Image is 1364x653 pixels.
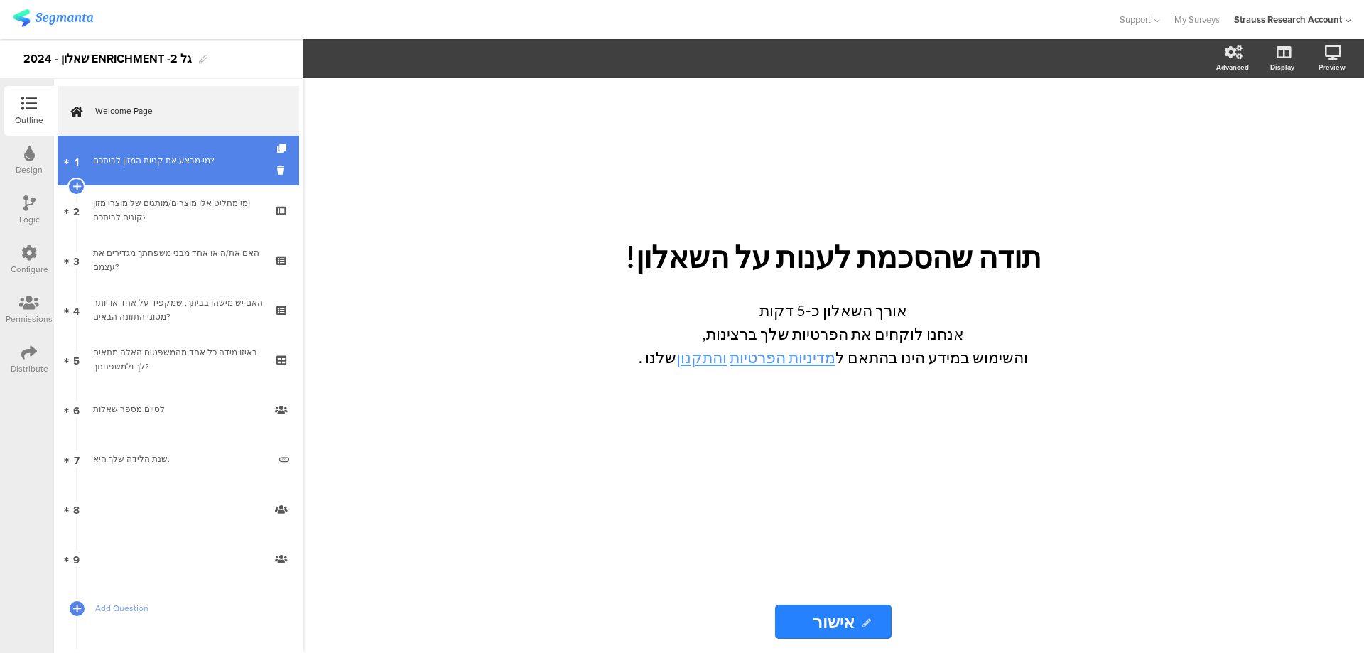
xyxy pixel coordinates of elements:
[277,163,289,177] i: Delete
[19,213,40,226] div: Logic
[73,551,80,566] span: 9
[23,48,192,70] div: שאלון - 2024 ENRICHMENT -גל 2
[73,401,80,417] span: 6
[93,402,263,416] div: לסיום מספר שאלות
[93,452,269,466] div: שנת הלידה שלך היא:
[73,501,80,517] span: 8
[58,86,299,136] a: Welcome Page
[15,114,43,126] div: Outline
[93,246,263,274] div: האם את/ה או אחד מבני משפחתך מגדירים את עצמם?
[74,451,80,467] span: 7
[58,484,299,534] a: 8
[676,347,727,367] a: והתקנון
[58,136,299,185] a: 1 מי מבצע את קניות המזון לביתכם?
[93,196,263,225] div: ומי מחליט אלו מוצרים/מותגים של מוצרי מזון קונים לביתכם?
[6,313,53,325] div: Permissions
[93,345,263,374] div: באיזו מידה כל אחד מהמשפטים האלה מתאים לך ולמשפחתך?
[1234,13,1342,26] div: Strauss Research Account
[58,534,299,583] a: 9
[775,605,892,639] input: Start
[58,384,299,434] a: 6 לסיום מספר שאלות
[73,203,80,218] span: 2
[95,601,277,615] span: Add Question
[58,185,299,235] a: 2 ומי מחליט אלו מוצרים/מותגים של מוצרי מזון קונים לביתכם?
[93,296,263,324] div: האם יש מישהו בביתך, שמקפיד על אחד או יותר מסוגי התזונה הבאים?
[585,298,1082,322] p: אורך השאלון כ-5 דקות
[570,239,1096,275] p: תודה שהסכמת לענות על השאלון!
[58,285,299,335] a: 4 האם יש מישהו בביתך, שמקפיד על אחד או יותר מסוגי התזונה הבאים?
[11,263,48,276] div: Configure
[58,235,299,285] a: 3 האם את/ה או אחד מבני משפחתך מגדירים את עצמם?
[585,345,1082,369] p: והשימוש במידע הינו בהתאם ל שלנו .
[1120,13,1151,26] span: Support
[1319,62,1346,72] div: Preview
[277,144,289,153] i: Duplicate
[16,163,43,176] div: Design
[73,352,80,367] span: 5
[730,347,835,367] a: מדיניות הפרטיות
[58,434,299,484] a: 7 שנת הלידה שלך היא:
[58,335,299,384] a: 5 באיזו מידה כל אחד מהמשפטים האלה מתאים לך ולמשפחתך?
[11,362,48,375] div: Distribute
[75,153,79,168] span: 1
[585,322,1082,345] p: אנחנו לוקחים את הפרטיות שלך ברצינות,
[73,252,80,268] span: 3
[73,302,80,318] span: 4
[95,104,277,118] span: Welcome Page
[1270,62,1294,72] div: Display
[13,9,93,27] img: segmanta logo
[93,153,263,168] div: מי מבצע את קניות המזון לביתכם?
[1216,62,1249,72] div: Advanced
